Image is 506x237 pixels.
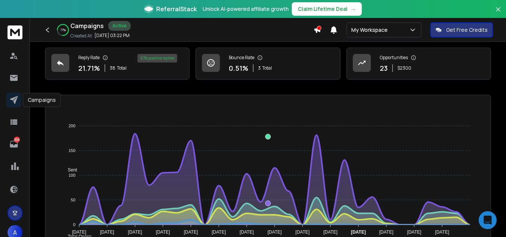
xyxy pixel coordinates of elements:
span: Total [262,65,272,71]
p: Get Free Credits [446,26,488,34]
p: Opportunities [380,55,408,61]
tspan: 150 [69,148,75,153]
p: 23 [380,63,388,73]
p: 77 % [60,28,66,32]
div: 61 % positive replies [137,54,177,63]
p: Created At: [70,33,93,39]
button: Get Free Credits [430,22,493,37]
tspan: [DATE] [184,230,198,235]
p: Reply Rate [78,55,100,61]
span: → [351,5,356,13]
tspan: [DATE] [296,230,310,235]
tspan: [DATE] [100,230,114,235]
tspan: [DATE] [212,230,226,235]
p: $ 2300 [397,65,411,71]
div: Active [108,21,131,31]
tspan: [DATE] [128,230,142,235]
tspan: [DATE] [323,230,337,235]
span: Sent [62,167,77,173]
span: 3 [258,65,261,71]
h1: Campaigns [70,21,104,30]
button: Close banner [493,4,503,22]
tspan: 0 [73,222,75,227]
a: Bounce Rate0.51%3Total [196,48,340,80]
p: 0.51 % [229,63,248,73]
tspan: [DATE] [267,230,282,235]
p: Unlock AI-powered affiliate growth [203,5,289,13]
span: Total [117,65,127,71]
tspan: [DATE] [379,230,394,235]
tspan: [DATE] [435,230,449,235]
tspan: [DATE] [351,230,366,235]
tspan: [DATE] [407,230,421,235]
tspan: [DATE] [240,230,254,235]
span: ReferralStack [156,4,197,13]
a: 505 [6,137,21,152]
a: Reply Rate21.71%38Total61% positive replies [45,48,190,80]
p: 505 [14,137,20,143]
button: Claim Lifetime Deal→ [292,2,362,16]
a: Opportunities23$2300 [346,48,491,80]
p: [DATE] 03:22 PM [94,33,130,39]
p: My Workspace [351,26,391,34]
tspan: [DATE] [72,230,86,235]
tspan: 200 [69,124,75,128]
tspan: 100 [69,173,75,177]
tspan: [DATE] [156,230,170,235]
span: 38 [110,65,115,71]
tspan: 50 [71,198,75,202]
p: 21.71 % [78,63,100,73]
div: Campaigns [23,93,61,107]
div: Open Intercom Messenger [479,211,497,229]
p: Bounce Rate [229,55,254,61]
